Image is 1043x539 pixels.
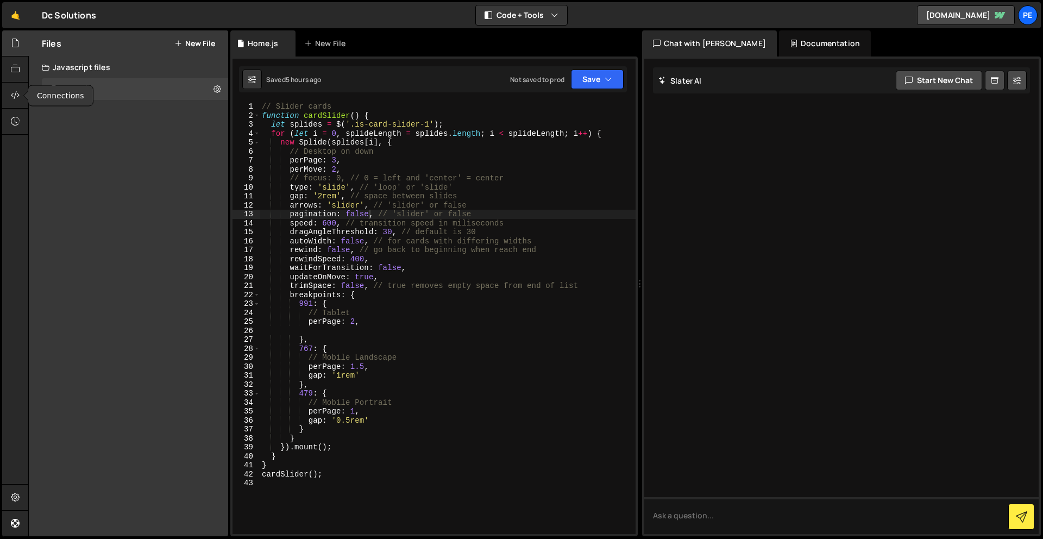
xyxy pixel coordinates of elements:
[29,57,228,78] div: Javascript files
[233,398,260,408] div: 34
[233,470,260,479] div: 42
[233,344,260,354] div: 28
[233,416,260,425] div: 36
[510,75,564,84] div: Not saved to prod
[42,9,96,22] div: Dc Solutions
[42,78,228,100] div: 17090/47077.js
[571,70,624,89] button: Save
[233,362,260,372] div: 30
[233,479,260,488] div: 43
[233,183,260,192] div: 10
[233,237,260,246] div: 16
[233,291,260,300] div: 22
[233,129,260,139] div: 4
[233,434,260,443] div: 38
[233,174,260,183] div: 9
[233,165,260,174] div: 8
[233,228,260,237] div: 15
[233,138,260,147] div: 5
[233,299,260,309] div: 23
[476,5,567,25] button: Code + Tools
[233,389,260,398] div: 33
[233,335,260,344] div: 27
[917,5,1015,25] a: [DOMAIN_NAME]
[233,461,260,470] div: 41
[248,38,278,49] div: Home.js
[233,371,260,380] div: 31
[642,30,777,57] div: Chat with [PERSON_NAME]
[233,210,260,219] div: 13
[233,219,260,228] div: 14
[233,380,260,390] div: 32
[233,452,260,461] div: 40
[779,30,871,57] div: Documentation
[233,147,260,156] div: 6
[233,273,260,282] div: 20
[233,425,260,434] div: 37
[233,255,260,264] div: 18
[266,75,322,84] div: Saved
[233,353,260,362] div: 29
[174,39,215,48] button: New File
[233,192,260,201] div: 11
[233,246,260,255] div: 17
[233,102,260,111] div: 1
[233,281,260,291] div: 21
[233,443,260,452] div: 39
[61,84,92,94] div: Home.js
[42,37,61,49] h2: Files
[233,111,260,121] div: 2
[233,327,260,336] div: 26
[896,71,982,90] button: Start new chat
[233,120,260,129] div: 3
[233,156,260,165] div: 7
[233,317,260,327] div: 25
[233,201,260,210] div: 12
[286,75,322,84] div: 5 hours ago
[233,309,260,318] div: 24
[28,86,93,106] div: Connections
[1018,5,1038,25] a: Pe
[304,38,350,49] div: New File
[658,76,702,86] h2: Slater AI
[233,264,260,273] div: 19
[233,407,260,416] div: 35
[2,2,29,28] a: 🤙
